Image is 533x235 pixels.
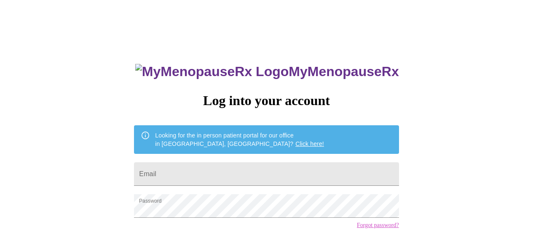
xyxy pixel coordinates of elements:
[295,140,324,147] a: Click here!
[135,64,289,79] img: MyMenopauseRx Logo
[155,128,324,151] div: Looking for the in person patient portal for our office in [GEOGRAPHIC_DATA], [GEOGRAPHIC_DATA]?
[357,222,399,229] a: Forgot password?
[135,64,399,79] h3: MyMenopauseRx
[134,93,399,108] h3: Log into your account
